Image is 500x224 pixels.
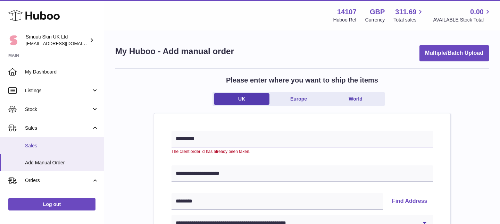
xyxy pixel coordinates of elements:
[25,195,99,202] span: Orders
[433,7,492,23] a: 0.00 AVAILABLE Stock Total
[395,7,416,17] span: 311.69
[370,7,385,17] strong: GBP
[25,69,99,75] span: My Dashboard
[25,125,91,131] span: Sales
[214,93,269,105] a: UK
[25,177,91,184] span: Orders
[386,193,433,210] button: Find Address
[433,17,492,23] span: AVAILABLE Stock Total
[25,87,91,94] span: Listings
[271,93,326,105] a: Europe
[328,93,383,105] a: World
[393,17,424,23] span: Total sales
[25,106,91,113] span: Stock
[470,7,484,17] span: 0.00
[226,76,378,85] h2: Please enter where you want to ship the items
[26,34,88,47] div: Smuuti Skin UK Ltd
[26,41,102,46] span: [EMAIL_ADDRESS][DOMAIN_NAME]
[419,45,489,61] button: Multiple/Batch Upload
[393,7,424,23] a: 311.69 Total sales
[365,17,385,23] div: Currency
[25,143,99,149] span: Sales
[333,17,357,23] div: Huboo Ref
[337,7,357,17] strong: 14107
[172,149,433,154] div: The client order id has already been taken.
[8,35,19,45] img: tomi@beautyko.fi
[25,160,99,166] span: Add Manual Order
[8,198,95,210] a: Log out
[115,46,234,57] h1: My Huboo - Add manual order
